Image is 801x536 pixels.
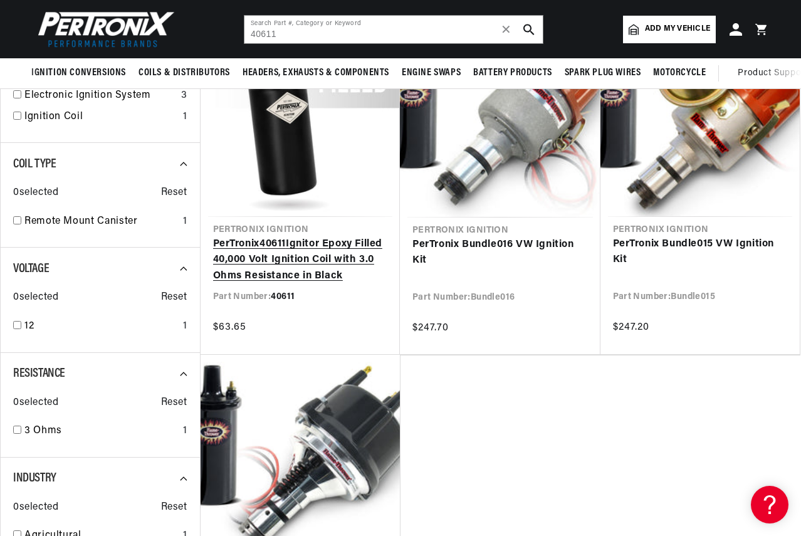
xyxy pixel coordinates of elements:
div: 1 [183,214,187,230]
span: 0 selected [13,395,58,411]
a: 3 Ohms [24,423,178,439]
input: Search Part #, Category or Keyword [244,16,543,43]
div: 1 [183,423,187,439]
summary: Headers, Exhausts & Components [236,58,395,88]
span: Voltage [13,263,49,275]
span: Engine Swaps [402,66,461,80]
span: Spark Plug Wires [565,66,641,80]
summary: Battery Products [467,58,558,88]
span: Reset [161,185,187,201]
summary: Motorcycle [647,58,712,88]
span: Coils & Distributors [139,66,230,80]
a: Electronic Ignition System [24,88,176,104]
span: Ignition Conversions [31,66,126,80]
span: Reset [161,290,187,306]
a: Remote Mount Canister [24,214,178,230]
summary: Spark Plug Wires [558,58,647,88]
span: Add my vehicle [645,23,710,35]
span: Industry [13,472,56,485]
div: 3 [181,88,187,104]
span: 0 selected [13,500,58,516]
span: Coil Type [13,158,56,171]
img: Pertronix [31,8,175,51]
span: Resistance [13,367,65,380]
a: PerTronix Bundle016 VW Ignition Kit [412,237,588,269]
span: Reset [161,500,187,516]
summary: Ignition Conversions [31,58,132,88]
summary: Engine Swaps [395,58,467,88]
a: PerTronix40611Ignitor Epoxy Filled 40,000 Volt Ignition Coil with 3.0 Ohms Resistance in Black [213,236,388,285]
a: Add my vehicle [623,16,716,43]
span: 0 selected [13,290,58,306]
span: 0 selected [13,185,58,201]
a: PerTronix Bundle015 VW Ignition Kit [613,236,788,268]
a: Ignition Coil [24,109,178,125]
summary: Coils & Distributors [132,58,236,88]
button: search button [515,16,543,43]
a: 12 [24,318,178,335]
span: Reset [161,395,187,411]
span: Battery Products [473,66,552,80]
div: 1 [183,109,187,125]
span: Headers, Exhausts & Components [243,66,389,80]
div: 1 [183,318,187,335]
span: Motorcycle [653,66,706,80]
